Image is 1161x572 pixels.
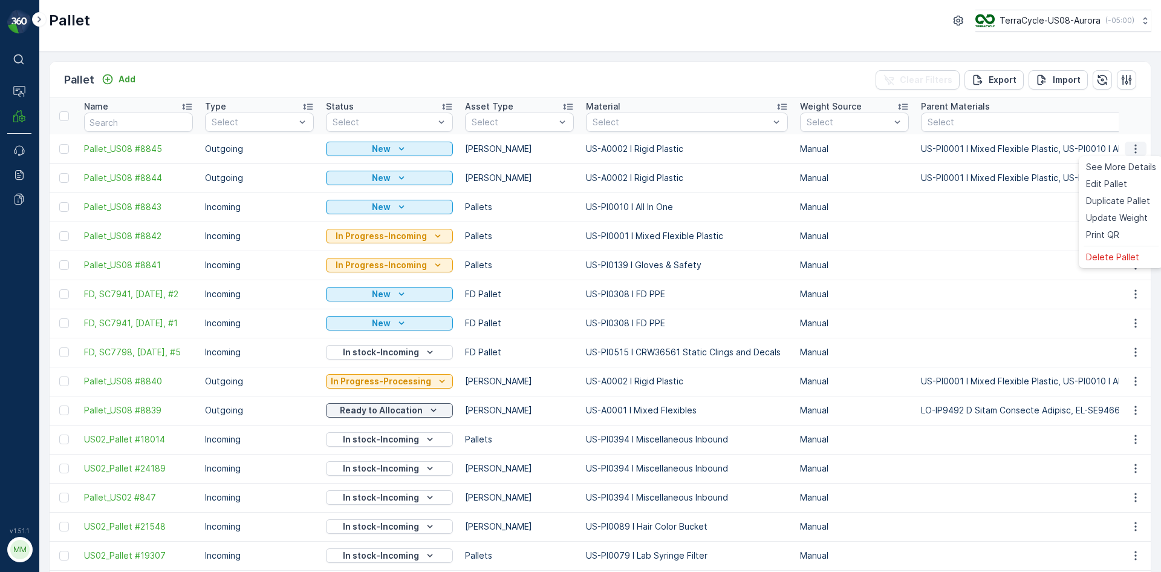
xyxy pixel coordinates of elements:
a: US02_Pallet #24189 [84,462,193,475]
button: New [326,287,453,301]
div: Toggle Row Selected [59,289,69,299]
p: Incoming [205,462,314,475]
p: Add [119,73,135,85]
span: Pallet_US08 #8843 [84,201,193,213]
a: Edit Pallet [1081,176,1161,192]
p: Outgoing [205,172,314,184]
p: US-PI0308 I FD PPE [586,317,788,329]
p: In stock-Incoming [343,491,419,504]
div: Toggle Row Selected [59,464,69,473]
a: Pallet_US08 #8842 [84,230,193,242]
p: US-A0002 I Rigid Plastic [586,143,788,155]
button: In stock-Incoming [326,519,453,534]
p: Type [205,100,226,113]
div: Toggle Row Selected [59,347,69,357]
p: Pallets [465,201,574,213]
p: Pallets [465,230,574,242]
p: [PERSON_NAME] [465,172,574,184]
button: In Progress-Processing [326,374,453,389]
div: Toggle Row Selected [59,144,69,154]
p: US-A0001 I Mixed Flexibles [586,404,788,416]
p: In stock-Incoming [343,550,419,562]
p: Manual [800,172,909,184]
span: See More Details [1086,161,1156,173]
p: [PERSON_NAME] [465,143,574,155]
a: FD, SC7941, 09/29/25, #1 [84,317,193,329]
p: Manual [800,346,909,358]
div: Toggle Row Selected [59,260,69,270]
p: Status [326,100,354,113]
span: Pallet_US08 #8839 [84,404,193,416]
button: MM [7,537,31,562]
div: Toggle Row Selected [59,231,69,241]
span: v 1.51.1 [7,527,31,534]
p: Incoming [205,491,314,504]
p: In stock-Incoming [343,521,419,533]
button: New [326,200,453,214]
span: Update Weight [1086,212,1148,224]
a: FD, SC7941, 09/29/25, #2 [84,288,193,300]
p: Incoming [205,346,314,358]
p: Pallet [49,11,90,30]
p: Incoming [205,433,314,445]
a: See More Details [1081,159,1161,176]
p: Select [333,116,434,128]
p: US-PI0079 I Lab Syringe Filter [586,550,788,562]
a: US02_Pallet #19307 [84,550,193,562]
p: Select [593,116,769,128]
button: In stock-Incoming [326,345,453,360]
button: In Progress-Incoming [326,229,453,243]
a: Pallet_US08 #8845 [84,143,193,155]
div: Toggle Row Selected [59,376,69,386]
button: In stock-Incoming [326,461,453,476]
a: US02_Pallet #21548 [84,521,193,533]
p: New [372,143,391,155]
p: In stock-Incoming [343,346,419,358]
p: ( -05:00 ) [1105,16,1134,25]
p: In Progress-Incoming [336,259,427,271]
p: Manual [800,201,909,213]
button: New [326,142,453,156]
p: Manual [800,550,909,562]
button: Ready to Allocation [326,403,453,418]
p: Incoming [205,288,314,300]
a: Pallet_US08 #8841 [84,259,193,271]
p: US-PI0139 I Gloves & Safety [586,259,788,271]
p: US-PI0089 I Hair Color Bucket [586,521,788,533]
button: In Progress-Incoming [326,258,453,272]
p: Manual [800,404,909,416]
button: Import [1029,70,1088,90]
p: US-A0002 I Rigid Plastic [586,375,788,387]
button: In stock-Incoming [326,548,453,563]
p: Incoming [205,230,314,242]
button: Export [964,70,1024,90]
button: New [326,316,453,330]
p: Manual [800,317,909,329]
p: Outgoing [205,404,314,416]
span: Delete Pallet [1086,251,1139,263]
p: Select [212,116,295,128]
p: Manual [800,230,909,242]
p: Manual [800,462,909,475]
span: Edit Pallet [1086,178,1127,190]
p: Manual [800,288,909,300]
button: TerraCycle-US08-Aurora(-05:00) [975,10,1151,31]
img: logo [7,10,31,34]
div: Toggle Row Selected [59,173,69,183]
p: FD Pallet [465,317,574,329]
a: Pallet_US08 #8844 [84,172,193,184]
div: Toggle Row Selected [59,435,69,444]
span: FD, SC7798, [DATE], #5 [84,346,193,358]
p: Outgoing [205,143,314,155]
p: [PERSON_NAME] [465,521,574,533]
p: Weight Source [800,100,862,113]
button: Add [97,72,140,87]
p: Manual [800,491,909,504]
p: New [372,172,391,184]
p: Asset Type [465,100,513,113]
p: US-PI0001 I Mixed Flexible Plastic [586,230,788,242]
p: Manual [800,521,909,533]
